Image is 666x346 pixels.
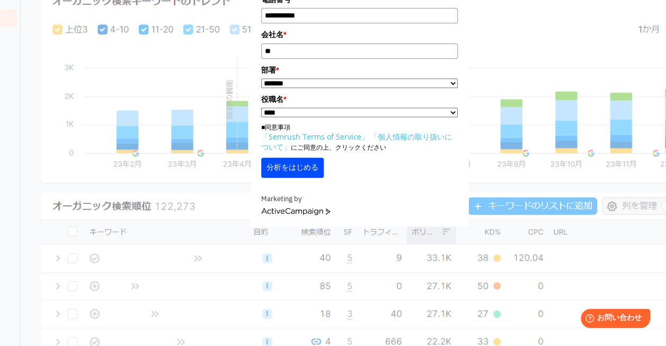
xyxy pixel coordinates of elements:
div: Marketing by [261,194,458,205]
a: 「Semrush Terms of Service」 [261,132,369,142]
label: 役職名 [261,93,458,105]
label: 会社名 [261,29,458,40]
a: 「個人情報の取り扱いについて」 [261,132,452,152]
button: 分析をはじめる [261,158,324,178]
label: 部署 [261,64,458,76]
p: ■同意事項 にご同意の上、クリックください [261,123,458,152]
iframe: Help widget launcher [572,305,654,334]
